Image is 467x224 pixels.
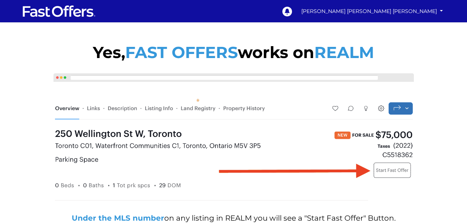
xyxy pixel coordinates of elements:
strong: Under the MLS number [72,214,164,223]
a: [PERSON_NAME] [PERSON_NAME] [PERSON_NAME] [299,5,445,18]
span: FAST OFFERS [125,42,238,62]
p: on any listing in REALM you will see a "Start Fast Offer" Button. [52,213,416,223]
span: REALM [314,42,374,62]
iframe: Customerly Messenger Launcher [439,195,461,217]
p: Yes, works on [52,41,416,64]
